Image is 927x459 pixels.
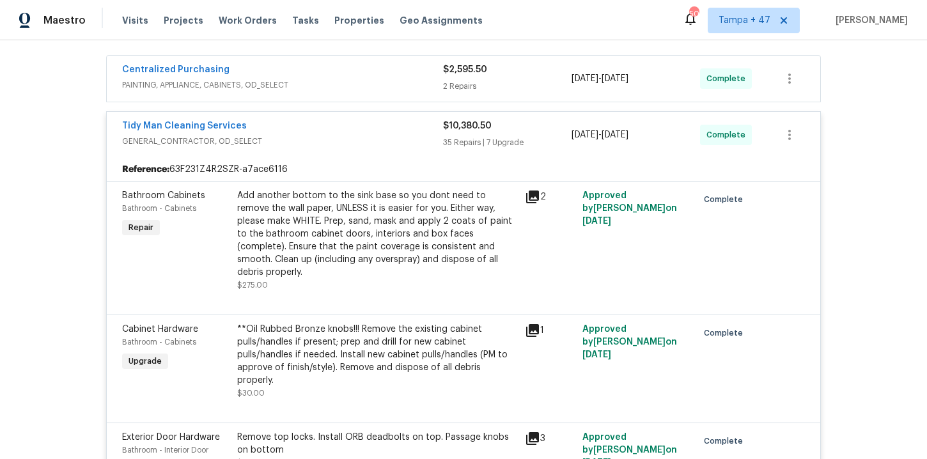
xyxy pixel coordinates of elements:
[572,74,598,83] span: [DATE]
[443,136,572,149] div: 35 Repairs | 7 Upgrade
[443,80,572,93] div: 2 Repairs
[704,327,748,339] span: Complete
[43,14,86,27] span: Maestro
[237,431,517,456] div: Remove top locks. Install ORB deadbolts on top. Passage knobs on bottom
[164,14,203,27] span: Projects
[122,325,198,334] span: Cabinet Hardware
[107,158,820,181] div: 63F231Z4R2SZR-a7ace6116
[122,65,230,74] a: Centralized Purchasing
[123,355,167,368] span: Upgrade
[443,121,492,130] span: $10,380.50
[237,323,517,387] div: **Oil Rubbed Bronze knobs!!! Remove the existing cabinet pulls/handles if present; prep and drill...
[122,191,205,200] span: Bathroom Cabinets
[602,74,628,83] span: [DATE]
[122,14,148,27] span: Visits
[122,163,169,176] b: Reference:
[292,16,319,25] span: Tasks
[219,14,277,27] span: Work Orders
[122,79,443,91] span: PAINTING, APPLIANCE, CABINETS, OD_SELECT
[706,128,751,141] span: Complete
[525,189,575,205] div: 2
[582,191,677,226] span: Approved by [PERSON_NAME] on
[525,431,575,446] div: 3
[237,389,265,397] span: $30.00
[237,189,517,279] div: Add another bottom to the sink base so you dont need to remove the wall paper, UNLESS it is easie...
[704,193,748,206] span: Complete
[400,14,483,27] span: Geo Assignments
[689,8,698,20] div: 507
[122,205,196,212] span: Bathroom - Cabinets
[122,135,443,148] span: GENERAL_CONTRACTOR, OD_SELECT
[122,446,208,454] span: Bathroom - Interior Door
[582,217,611,226] span: [DATE]
[582,325,677,359] span: Approved by [PERSON_NAME] on
[237,281,268,289] span: $275.00
[572,128,628,141] span: -
[334,14,384,27] span: Properties
[704,435,748,447] span: Complete
[122,121,247,130] a: Tidy Man Cleaning Services
[582,350,611,359] span: [DATE]
[830,14,908,27] span: [PERSON_NAME]
[602,130,628,139] span: [DATE]
[122,433,220,442] span: Exterior Door Hardware
[572,72,628,85] span: -
[123,221,159,234] span: Repair
[443,65,487,74] span: $2,595.50
[525,323,575,338] div: 1
[719,14,770,27] span: Tampa + 47
[706,72,751,85] span: Complete
[122,338,196,346] span: Bathroom - Cabinets
[572,130,598,139] span: [DATE]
